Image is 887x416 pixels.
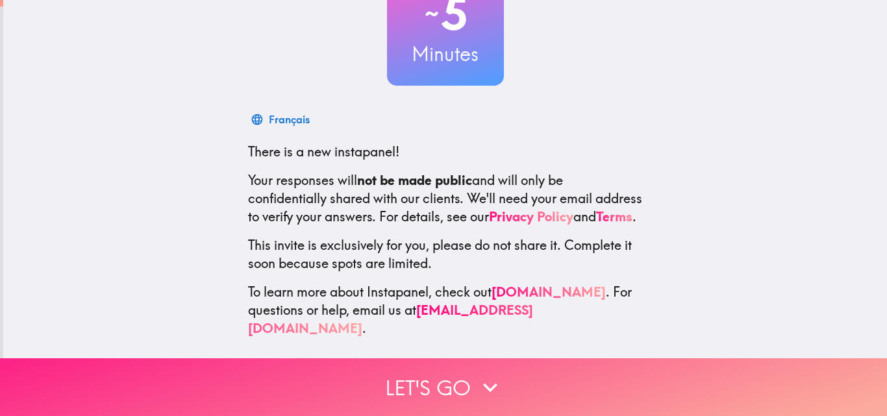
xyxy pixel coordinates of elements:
[248,283,643,337] p: To learn more about Instapanel, check out . For questions or help, email us at .
[596,208,632,225] a: Terms
[492,284,606,300] a: [DOMAIN_NAME]
[248,106,315,132] button: Français
[248,302,533,336] a: [EMAIL_ADDRESS][DOMAIN_NAME]
[489,208,573,225] a: Privacy Policy
[248,171,643,226] p: Your responses will and will only be confidentially shared with our clients. We'll need your emai...
[269,110,310,128] div: Français
[387,40,504,67] h3: Minutes
[248,236,643,273] p: This invite is exclusively for you, please do not share it. Complete it soon because spots are li...
[357,172,472,188] b: not be made public
[248,143,399,160] span: There is a new instapanel!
